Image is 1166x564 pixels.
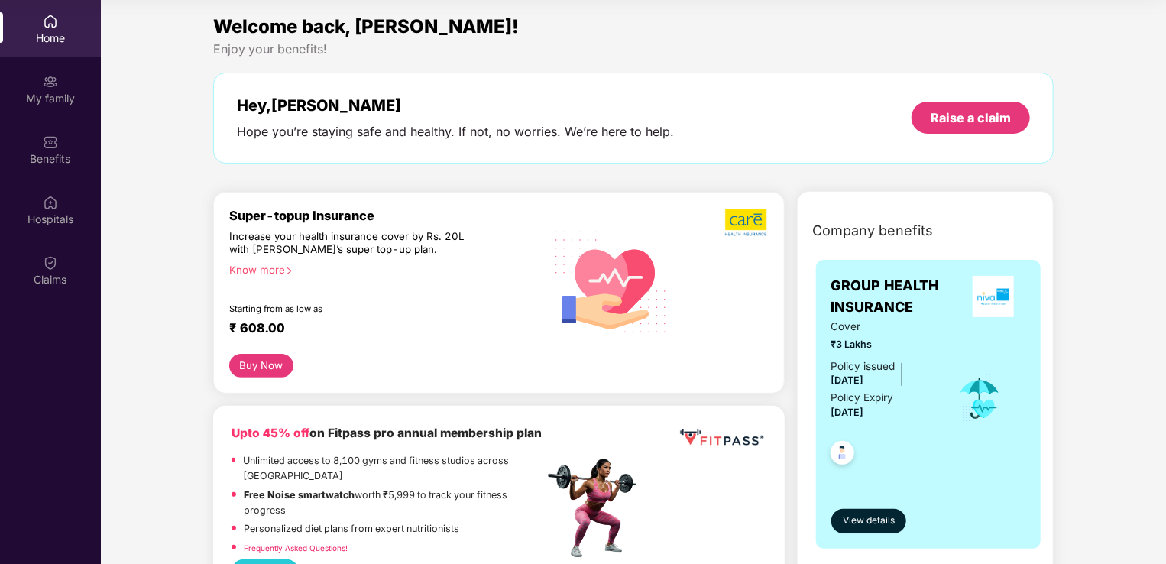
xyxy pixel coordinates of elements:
[725,208,769,237] img: b5dec4f62d2307b9de63beb79f102df3.png
[229,208,544,223] div: Super-topup Insurance
[243,453,543,484] p: Unlimited access to 8,100 gyms and fitness studios across [GEOGRAPHIC_DATA]
[244,488,543,518] p: worth ₹5,999 to track your fitness progress
[285,267,293,275] span: right
[831,319,934,335] span: Cover
[543,455,650,562] img: fpp.png
[43,74,58,89] img: svg+xml;base64,PHN2ZyB3aWR0aD0iMjAiIGhlaWdodD0iMjAiIHZpZXdCb3g9IjAgMCAyMCAyMCIgZmlsbD0ibm9uZSIgeG...
[244,521,459,536] p: Personalized diet plans from expert nutritionists
[831,275,962,319] span: GROUP HEALTH INSURANCE
[244,543,348,553] a: Frequently Asked Questions!
[232,426,542,440] b: on Fitpass pro annual membership plan
[43,14,58,29] img: svg+xml;base64,PHN2ZyBpZD0iSG9tZSIgeG1sbnM9Imh0dHA6Ly93d3cudzMub3JnLzIwMDAvc3ZnIiB3aWR0aD0iMjAiIG...
[831,390,894,406] div: Policy Expiry
[824,436,861,474] img: svg+xml;base64,PHN2ZyB4bWxucz0iaHR0cDovL3d3dy53My5vcmcvMjAwMC9zdmciIHdpZHRoPSI0OC45NDMiIGhlaWdodD...
[229,230,478,257] div: Increase your health insurance cover by Rs. 20L with [PERSON_NAME]’s super top-up plan.
[244,489,355,501] strong: Free Noise smartwatch
[213,41,1054,57] div: Enjoy your benefits!
[813,220,934,241] span: Company benefits
[237,96,674,115] div: Hey, [PERSON_NAME]
[213,15,519,37] span: Welcome back, [PERSON_NAME]!
[843,514,895,528] span: View details
[955,373,1005,423] img: icon
[973,276,1014,317] img: insurerLogo
[43,255,58,271] img: svg+xml;base64,PHN2ZyBpZD0iQ2xhaW0iIHhtbG5zPSJodHRwOi8vd3d3LnczLm9yZy8yMDAwL3N2ZyIgd2lkdGg9IjIwIi...
[229,303,479,314] div: Starting from as low as
[229,354,293,378] button: Buy Now
[232,426,309,440] b: Upto 45% off
[237,124,674,140] div: Hope you’re staying safe and healthy. If not, no worries. We’re here to help.
[229,320,529,339] div: ₹ 608.00
[43,135,58,150] img: svg+xml;base64,PHN2ZyBpZD0iQmVuZWZpdHMiIHhtbG5zPSJodHRwOi8vd3d3LnczLm9yZy8yMDAwL3N2ZyIgd2lkdGg9Ij...
[831,337,934,352] span: ₹3 Lakhs
[677,424,766,452] img: fppp.png
[931,109,1011,126] div: Raise a claim
[831,407,864,418] span: [DATE]
[831,374,864,386] span: [DATE]
[544,212,679,349] img: svg+xml;base64,PHN2ZyB4bWxucz0iaHR0cDovL3d3dy53My5vcmcvMjAwMC9zdmciIHhtbG5zOnhsaW5rPSJodHRwOi8vd3...
[229,264,535,274] div: Know more
[831,509,907,533] button: View details
[831,358,896,374] div: Policy issued
[43,195,58,210] img: svg+xml;base64,PHN2ZyBpZD0iSG9zcGl0YWxzIiB4bWxucz0iaHR0cDovL3d3dy53My5vcmcvMjAwMC9zdmciIHdpZHRoPS...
